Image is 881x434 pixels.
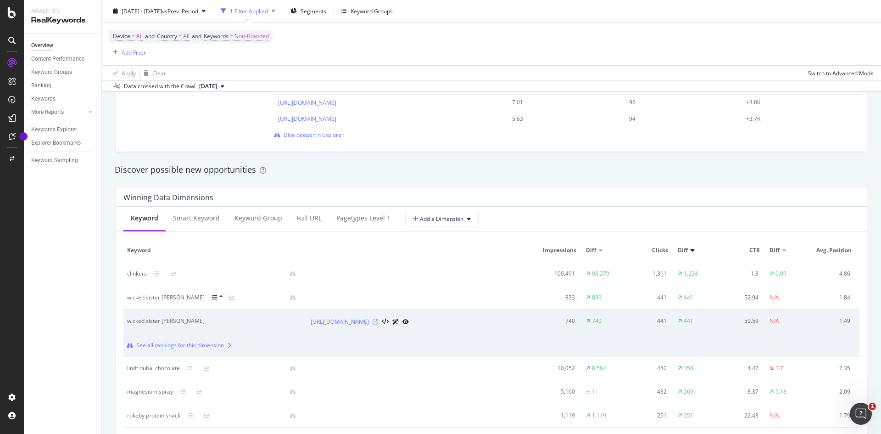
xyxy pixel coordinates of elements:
span: All [136,30,143,43]
div: magnesium spray [127,388,173,396]
button: Keyword Groups [338,4,396,18]
div: Keywords [31,94,56,104]
span: Avg. Position [815,246,852,254]
div: wicked sister pistachio [127,317,286,325]
span: Segments [301,7,326,15]
div: 269 [684,388,693,396]
button: [DATE] - [DATE]vsPrev. Period [109,4,209,18]
span: 1 [869,403,876,410]
div: Winning Data Dimensions [123,193,213,202]
div: Ranking [31,81,51,90]
span: Country [157,32,177,40]
div: Add Filter [122,48,146,56]
a: Ranking [31,81,95,90]
div: rokeby protein snack [127,411,180,420]
div: 10,052 [540,364,575,372]
div: 22.43 [724,411,758,420]
button: Add a Dimension [405,212,479,226]
div: 450 [632,364,667,372]
button: Clear [140,66,166,80]
a: Keywords Explorer [31,125,95,135]
div: Content Performance [31,54,84,64]
span: CTR [724,246,760,254]
div: 4.47 [724,364,758,372]
div: 7.35 [815,364,850,372]
div: 1.3 [724,270,758,278]
div: 4.86 [815,270,850,278]
img: Equal [586,391,590,394]
div: Discover possible new opportunities [115,164,868,176]
div: Keyword [131,214,158,223]
a: [URL][DOMAIN_NAME] [311,317,369,327]
div: +3.8K [746,98,845,107]
a: AI Url Details [392,317,399,327]
div: Analytics [31,7,94,15]
span: Device [113,32,130,40]
a: Keyword Groups [31,68,95,77]
div: 1.49 [815,317,850,325]
div: 2.09 [815,388,850,396]
div: 93,279 [592,270,609,278]
button: [DATE] [195,81,228,92]
div: 5.18 [775,388,786,396]
div: 1.7 [775,364,783,372]
div: Data crossed with the Crawl [124,82,195,90]
div: 833 [540,293,575,302]
div: See all rankings for this dimension [136,341,224,349]
div: Overview [31,41,53,51]
span: Add a Dimension [413,215,463,223]
div: Switch to Advanced Mode [808,69,874,77]
span: All [183,30,190,43]
span: = [132,32,135,40]
div: Full URL [297,214,322,223]
div: N/A [769,411,779,420]
div: Tooltip anchor [19,132,28,141]
button: Apply [109,66,136,80]
div: 5,160 [540,388,575,396]
div: +3.7K [746,115,845,123]
div: 251 [684,411,693,420]
div: 441 [632,317,667,325]
div: 432 [632,388,667,396]
a: Dive deeper in Explorer [274,131,344,139]
div: 8,564 [592,364,606,372]
div: 833 [592,293,602,302]
div: Keyword Sampling [31,156,78,165]
div: 1,119 [592,411,606,420]
a: URL Inspection [402,317,409,327]
div: 1,224 [684,270,698,278]
div: Clear [152,69,166,77]
div: Keyword Groups [31,68,72,77]
button: Add Filter [109,47,146,58]
a: Overview [31,41,95,51]
div: 251 [632,411,667,420]
div: 7.01 [512,98,611,107]
div: 1,119 [540,411,575,420]
div: 5.63 [512,115,611,123]
span: = [230,32,233,40]
div: N/A [769,293,779,302]
span: = [178,32,182,40]
span: Keyword [127,246,301,254]
span: 2025 Sep. 6th [199,82,217,90]
div: Keyword Groups [351,7,393,15]
div: wicked sister pistachio [127,293,205,302]
div: 8.37 [724,388,758,396]
div: 1 Filter Applied [230,7,268,15]
span: and [145,32,155,40]
div: Keywords Explorer [31,125,77,135]
div: 0.09 [775,270,786,278]
span: Keywords [204,32,229,40]
span: [DATE] - [DATE] [122,7,162,15]
div: 94 [629,115,728,123]
span: vs Prev. Period [162,7,198,15]
a: Keyword Sampling [31,156,95,165]
a: Content Performance [31,54,95,64]
div: 740 [540,317,575,325]
a: Visit Online Page [373,319,378,325]
span: Diff [586,246,596,254]
div: 1.84 [815,293,850,302]
div: Explorer Bookmarks [31,138,81,148]
span: Diff [769,246,780,254]
span: and [192,32,201,40]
